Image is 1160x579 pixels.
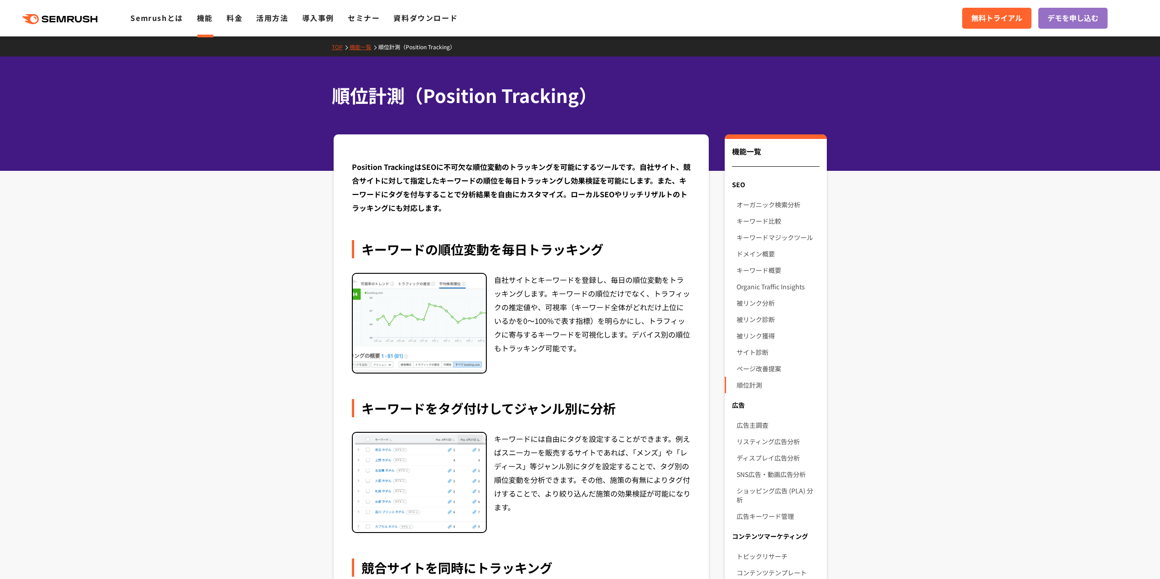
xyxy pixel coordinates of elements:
[352,240,691,258] div: キーワードの順位変動を毎日トラッキング
[737,466,819,482] a: SNS広告・動画広告分析
[352,399,691,417] div: キーワードをタグ付けしてジャンル別に分析
[737,229,819,246] a: キーワードマジックツール
[737,450,819,466] a: ディスプレイ広告分析
[494,273,691,374] div: 自社サイトとキーワードを登録し、毎日の順位変動をトラッキングします。キーワードの順位だけでなく、トラフィックの推定値や、可視率（キーワード全体がどれだけ上位にいるかを0～100%で表す指標）を明...
[737,344,819,360] a: サイト診断
[737,295,819,311] a: 被リンク分析
[256,12,288,23] a: 活用方法
[737,482,819,508] a: ショッピング広告 (PLA) 分析
[332,82,820,109] h1: 順位計測（Position Tracking）
[353,274,486,373] img: 順位計測（Position Tracking） 順位変動
[352,160,691,215] div: Position TrackingはSEOに不可欠な順位変動のトラッキングを可能にするツールです。自社サイト、競合サイトに対して指定したキーワードの順位を毎日トラッキングし効果検証を可能にします...
[302,12,334,23] a: 導入事例
[227,12,242,23] a: 料金
[737,328,819,344] a: 被リンク獲得
[737,508,819,524] a: 広告キーワード管理
[737,278,819,295] a: Organic Traffic Insights
[725,397,826,413] div: 広告
[725,528,826,544] div: コンテンツマーケティング
[348,12,380,23] a: セミナー
[737,262,819,278] a: キーワード概要
[737,213,819,229] a: キーワード比較
[737,548,819,564] a: トピックリサーチ
[353,433,486,532] img: 順位計測（Position Tracking） キーワードタグ付け
[962,8,1031,29] a: 無料トライアル
[737,360,819,377] a: ページ改善提案
[1038,8,1108,29] a: デモを申し込む
[737,196,819,213] a: オーガニック検索分析
[393,12,458,23] a: 資料ダウンロード
[332,43,350,51] a: TOP
[737,246,819,262] a: ドメイン概要
[737,377,819,393] a: 順位計測
[737,417,819,433] a: 広告主調査
[732,146,819,167] div: 機能一覧
[971,12,1022,24] span: 無料トライアル
[737,311,819,328] a: 被リンク診断
[130,12,183,23] a: Semrushとは
[494,432,691,533] div: キーワードには自由にタグを設定することができます。例えばスニーカーを販売するサイトであれば、「メンズ」や「レディース」等ジャンル別にタグを設定することで、タグ別の順位変動を分析できます。その他、...
[725,176,826,193] div: SEO
[1047,12,1098,24] span: デモを申し込む
[352,559,691,577] div: 競合サイトを同時にトラッキング
[737,433,819,450] a: リスティング広告分析
[350,43,378,51] a: 機能一覧
[197,12,213,23] a: 機能
[378,43,462,51] a: 順位計測（Position Tracking）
